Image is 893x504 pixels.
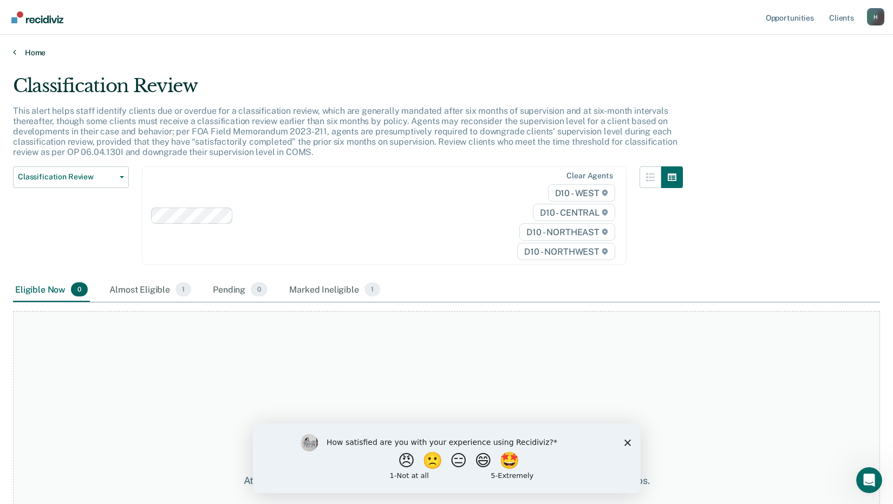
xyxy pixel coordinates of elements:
iframe: Survey by Kim from Recidiviz [253,423,641,493]
span: D10 - NORTHEAST [519,223,615,241]
img: Recidiviz [11,11,63,23]
iframe: Intercom live chat [856,467,882,493]
button: Profile dropdown button [867,8,884,25]
div: Marked Ineligible1 [287,278,382,302]
div: Almost Eligible1 [107,278,193,302]
button: Classification Review [13,166,129,188]
div: Eligible Now0 [13,278,90,302]
span: 1 [364,282,380,296]
span: D10 - WEST [548,184,615,202]
span: 1 [175,282,191,296]
p: This alert helps staff identify clients due or overdue for a classification review, which are gen... [13,106,677,158]
span: D10 - NORTHWEST [517,243,615,260]
span: Classification Review [18,172,115,182]
span: 0 [251,282,268,296]
div: Clear agents [566,171,612,180]
a: Home [13,48,880,57]
span: D10 - CENTRAL [533,204,615,221]
span: 0 [71,282,88,296]
div: Classification Review [13,75,683,106]
div: At this time, there are no clients who are Eligible Now. Please navigate to one of the other tabs. [230,475,663,487]
div: Pending0 [211,278,270,302]
div: H [867,8,884,25]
